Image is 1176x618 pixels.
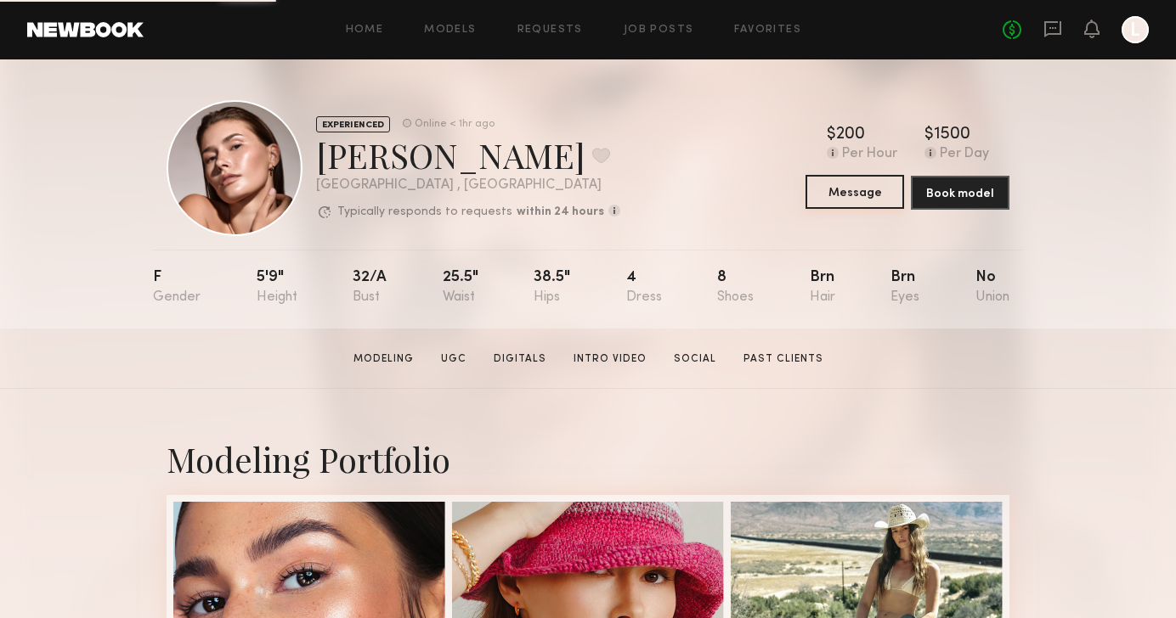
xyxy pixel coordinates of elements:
a: Digitals [487,351,553,367]
div: [PERSON_NAME] [316,132,620,177]
div: Modeling Portfolio [167,436,1009,481]
div: 25.5" [443,270,478,305]
a: Requests [517,25,583,36]
a: Social [667,351,723,367]
div: Per Hour [842,147,897,162]
div: 5'9" [257,270,297,305]
button: Book model [911,176,1009,210]
div: No [975,270,1009,305]
button: Message [806,175,904,209]
div: 1500 [934,126,970,143]
div: 8 [717,270,754,305]
a: Job Posts [624,25,694,36]
div: F [153,270,201,305]
div: 32/a [353,270,387,305]
a: UGC [434,351,473,367]
div: [GEOGRAPHIC_DATA] , [GEOGRAPHIC_DATA] [316,178,620,193]
div: 4 [626,270,662,305]
a: Intro Video [567,351,653,367]
div: $ [827,126,836,143]
b: within 24 hours [517,206,604,218]
a: Favorites [734,25,801,36]
a: Modeling [347,351,421,367]
a: L [1122,16,1149,43]
div: Brn [810,270,835,305]
a: Home [346,25,384,36]
div: EXPERIENCED [316,116,390,132]
div: Online < 1hr ago [415,119,495,130]
div: Per Day [940,147,989,162]
div: Brn [890,270,919,305]
div: 38.5" [534,270,570,305]
a: Models [424,25,476,36]
a: Past Clients [737,351,830,367]
p: Typically responds to requests [337,206,512,218]
div: $ [924,126,934,143]
div: 200 [836,126,865,143]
